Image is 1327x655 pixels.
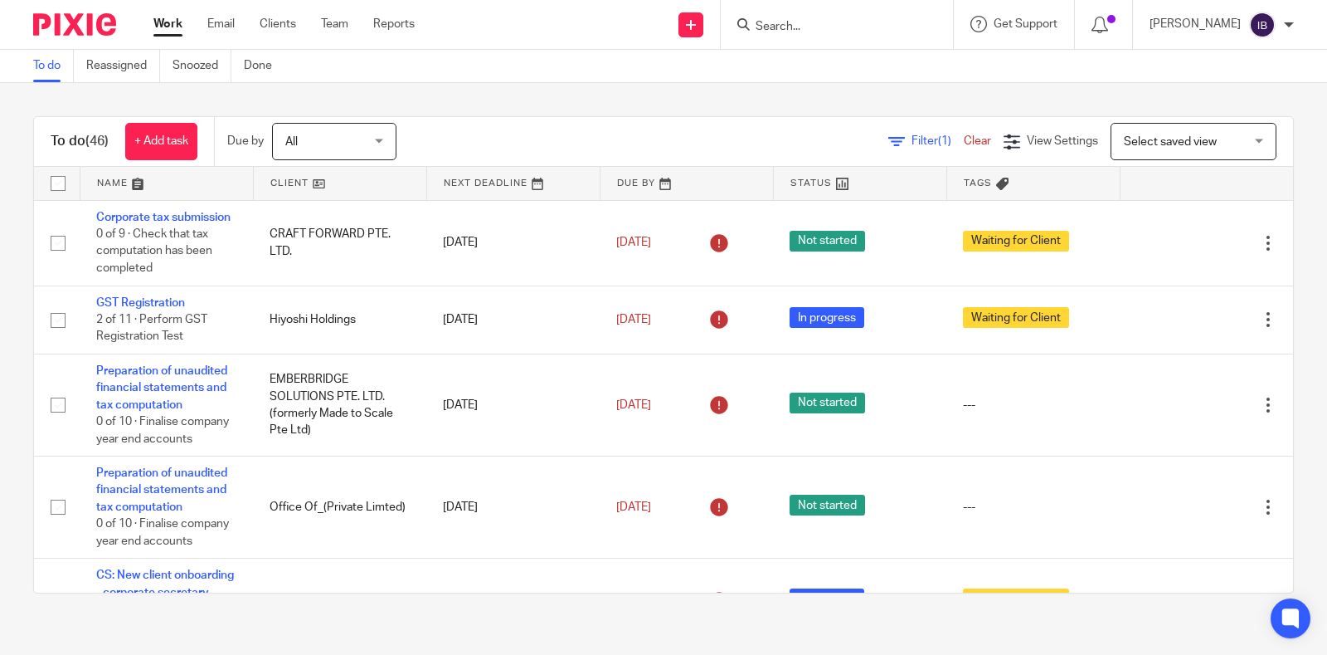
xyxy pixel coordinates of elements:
a: Reports [373,16,415,32]
img: Pixie [33,13,116,36]
span: [DATE] [616,314,651,325]
input: Search [754,20,903,35]
a: + Add task [125,123,197,160]
span: In progress [790,589,864,609]
a: Preparation of unaudited financial statements and tax computation [96,467,227,513]
img: svg%3E [1249,12,1276,38]
td: [DATE] [426,354,600,457]
span: Not started [790,231,865,252]
p: Due by [227,133,264,149]
span: View Settings [1027,135,1098,147]
span: Waiting for Client [963,589,1069,609]
p: [PERSON_NAME] [1150,16,1241,32]
span: Waiting for Client [963,231,1069,252]
span: Tags [964,178,992,188]
a: Clear [964,135,991,147]
span: (46) [85,134,109,148]
td: [DATE] [426,559,600,644]
td: CRAFT FORWARD PTE. LTD. [253,200,426,286]
span: All [285,136,298,148]
h1: To do [51,133,109,150]
span: [DATE] [616,399,651,411]
td: TRENZOL COLLECTION [253,559,426,644]
a: Email [207,16,235,32]
a: Snoozed [173,50,231,82]
span: Not started [790,495,865,516]
span: 0 of 9 · Check that tax computation has been completed [96,228,212,274]
span: [DATE] [616,237,651,248]
span: [DATE] [616,501,651,513]
span: Not started [790,393,865,413]
span: Filter [911,135,964,147]
span: 2 of 11 · Perform GST Registration Test [96,314,207,343]
a: Work [153,16,182,32]
a: Done [244,50,284,82]
span: Waiting for Client [963,307,1069,328]
div: --- [963,499,1103,516]
a: Team [321,16,348,32]
td: [DATE] [426,200,600,286]
span: Select saved view [1124,136,1217,148]
td: [DATE] [426,457,600,559]
td: EMBERBRIDGE SOLUTIONS PTE. LTD. (formerly Made to Scale Pte Ltd) [253,354,426,457]
span: 0 of 10 · Finalise company year end accounts [96,416,229,445]
a: Clients [260,16,296,32]
span: Get Support [994,18,1057,30]
a: Preparation of unaudited financial statements and tax computation [96,365,227,411]
a: Corporate tax submission [96,212,231,223]
td: [DATE] [426,286,600,354]
td: Hiyoshi Holdings [253,286,426,354]
a: To do [33,50,74,82]
a: GST Registration [96,297,185,309]
span: 0 of 10 · Finalise company year end accounts [96,518,229,547]
div: --- [963,397,1103,413]
a: CS: New client onboarding - corporate secretary [96,569,234,598]
td: Office Of_(Private Limted) [253,457,426,559]
span: In progress [790,307,864,328]
a: Reassigned [86,50,160,82]
span: (1) [938,135,951,147]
